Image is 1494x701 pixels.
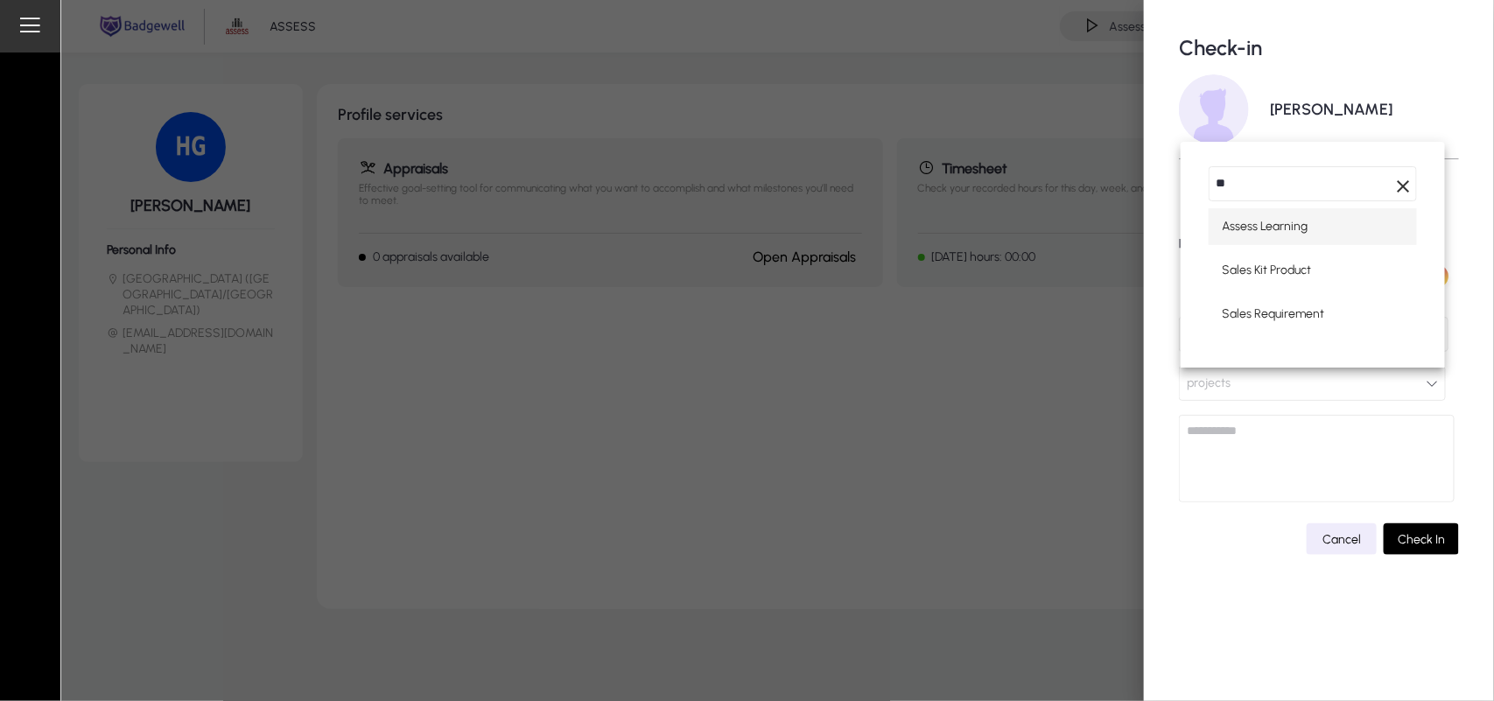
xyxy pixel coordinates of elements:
[1209,166,1418,201] input: dropdown search
[1209,208,1418,245] mat-option: Assess Learning
[1209,296,1418,333] mat-option: Sales Requirement
[1378,169,1413,204] button: Clear
[1223,216,1308,237] span: Assess Learning
[1223,304,1325,325] span: Sales Requirement
[1209,252,1418,289] mat-option: Sales Kit Product
[1223,260,1312,281] span: Sales Kit Product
